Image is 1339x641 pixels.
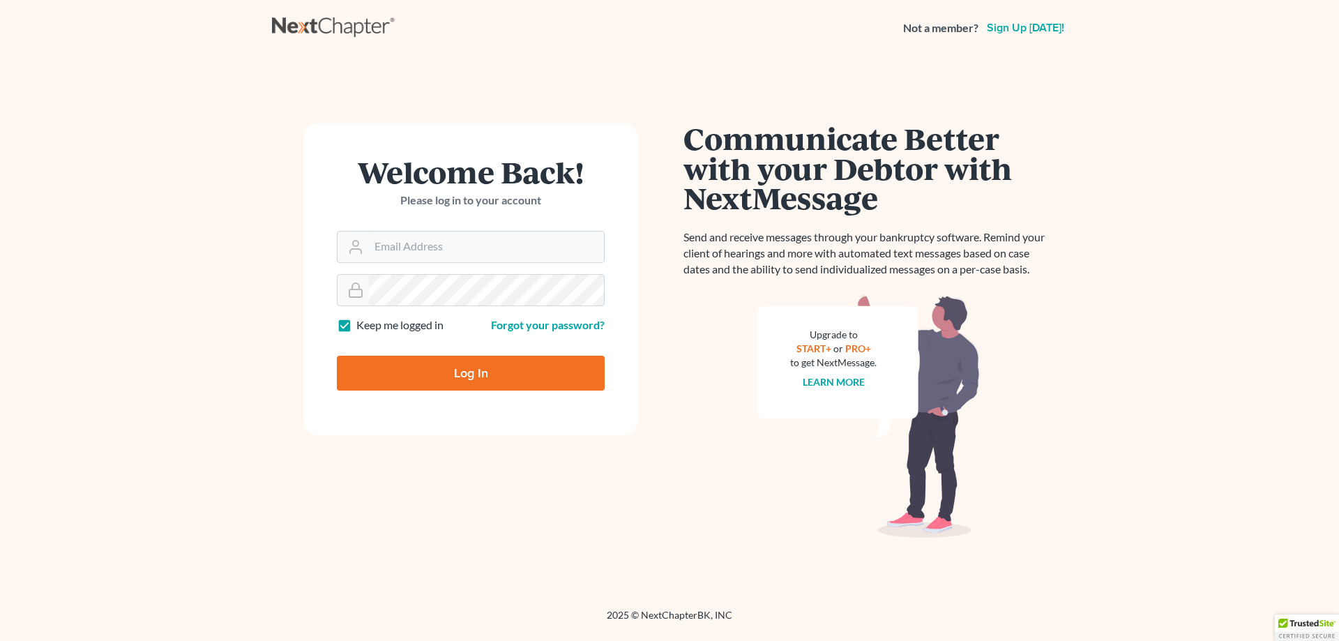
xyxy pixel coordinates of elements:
[337,157,605,187] h1: Welcome Back!
[790,328,877,342] div: Upgrade to
[272,608,1067,633] div: 2025 © NextChapterBK, INC
[491,318,605,331] a: Forgot your password?
[803,376,865,388] a: Learn more
[757,294,980,538] img: nextmessage_bg-59042aed3d76b12b5cd301f8e5b87938c9018125f34e5fa2b7a6b67550977c72.svg
[984,22,1067,33] a: Sign up [DATE]!
[1275,614,1339,641] div: TrustedSite Certified
[337,193,605,209] p: Please log in to your account
[833,342,843,354] span: or
[790,356,877,370] div: to get NextMessage.
[683,229,1053,278] p: Send and receive messages through your bankruptcy software. Remind your client of hearings and mo...
[903,20,978,36] strong: Not a member?
[356,317,444,333] label: Keep me logged in
[845,342,871,354] a: PRO+
[796,342,831,354] a: START+
[369,232,604,262] input: Email Address
[683,123,1053,213] h1: Communicate Better with your Debtor with NextMessage
[337,356,605,391] input: Log In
